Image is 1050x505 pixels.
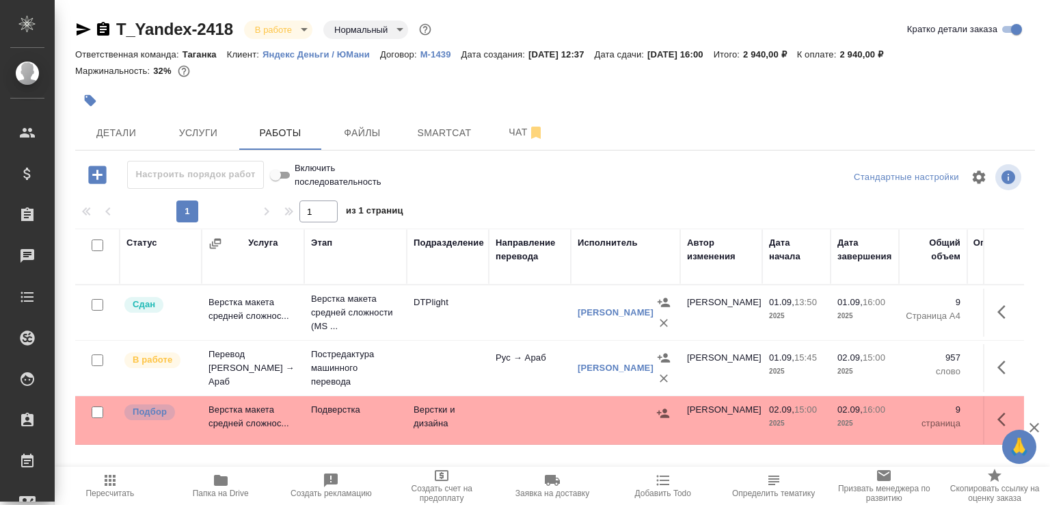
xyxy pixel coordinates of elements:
[416,21,434,38] button: Доп статусы указывают на важность/срочность заказа
[608,467,718,505] button: Добавить Todo
[989,403,1022,436] button: Здесь прячутся важные кнопки
[412,125,477,142] span: Smartcat
[837,297,863,307] p: 01.09,
[262,48,380,60] a: Яндекс Деньги / ЮМани
[973,236,1042,263] div: Оплачиваемый объем
[133,298,155,311] p: Сдан
[414,236,484,250] div: Подразделение
[123,351,195,370] div: Исполнитель выполняет работу
[769,309,824,323] p: 2025
[497,467,608,505] button: Заявка на доставку
[974,403,1042,417] p: 9
[251,24,296,36] button: В работе
[528,49,595,60] p: [DATE] 12:37
[489,344,571,392] td: Рус → Араб
[939,467,1050,505] button: Скопировать ссылку на оценку заказа
[75,86,105,116] button: Добавить тэг
[75,49,183,60] p: Ответственная команда:
[769,236,824,263] div: Дата начала
[202,396,304,444] td: Верстка макета средней сложнос...
[330,24,392,36] button: Нормальный
[133,353,172,367] p: В работе
[654,348,674,368] button: Назначить
[797,49,840,60] p: К оплате:
[311,292,400,333] p: Верстка макета средней сложности (MS ...
[227,49,262,60] p: Клиент:
[175,62,193,80] button: 1675.20 RUB;
[494,124,559,141] span: Чат
[126,236,157,250] div: Статус
[208,237,222,250] button: Сгруппировать
[133,405,167,419] p: Подбор
[732,489,815,498] span: Определить тематику
[962,161,995,194] span: Настроить таблицу
[202,341,304,396] td: Перевод [PERSON_NAME] → Араб
[295,161,381,189] span: Включить последовательность
[829,467,939,505] button: Призвать менеджера по развитию
[183,49,227,60] p: Таганка
[311,403,400,417] p: Подверстка
[769,297,794,307] p: 01.09,
[995,164,1024,190] span: Посмотреть информацию
[718,467,829,505] button: Определить тематику
[769,352,794,363] p: 01.09,
[85,489,134,498] span: Пересчитать
[407,396,489,444] td: Верстки и дизайна
[974,351,1042,365] p: 957
[323,21,408,39] div: В работе
[837,484,931,503] span: Призвать менеджера по развитию
[654,368,674,389] button: Удалить
[311,348,400,389] p: Постредактура машинного перевода
[839,49,893,60] p: 2 940,00 ₽
[329,125,395,142] span: Файлы
[974,309,1042,323] p: Страница А4
[680,289,762,337] td: [PERSON_NAME]
[346,203,403,222] span: из 1 страниц
[311,236,332,250] div: Этап
[420,48,461,60] a: М-1439
[837,404,863,415] p: 02.09,
[247,125,313,142] span: Работы
[1002,430,1036,464] button: 🙏
[165,125,231,142] span: Услуги
[837,236,892,263] div: Дата завершения
[850,167,962,188] div: split button
[262,49,380,60] p: Яндекс Деньги / ЮМани
[153,66,174,76] p: 32%
[461,49,528,60] p: Дата создания:
[974,296,1042,309] p: 9
[794,352,817,363] p: 15:45
[654,313,674,333] button: Удалить
[906,365,960,378] p: слово
[116,20,233,38] a: T_Yandex-2418
[989,296,1022,328] button: Здесь прячутся важные кнопки
[769,365,824,378] p: 2025
[794,404,817,415] p: 15:00
[83,125,149,142] span: Детали
[863,352,885,363] p: 15:00
[837,309,892,323] p: 2025
[989,351,1022,384] button: Здесь прячутся важные кнопки
[244,21,312,39] div: В работе
[974,417,1042,430] p: страница
[202,289,304,337] td: Верстка макета средней сложнос...
[165,467,276,505] button: Папка на Drive
[276,467,387,505] button: Создать рекламацию
[291,489,372,498] span: Создать рекламацию
[769,417,824,430] p: 2025
[794,297,817,307] p: 13:50
[420,49,461,60] p: М-1439
[907,23,997,36] span: Кратко детали заказа
[654,292,674,313] button: Назначить
[528,125,544,141] svg: Отписаться
[394,484,489,503] span: Создать счет на предоплату
[123,296,195,314] div: Менеджер проверил работу исполнителя, передает ее на следующий этап
[79,161,116,189] button: Добавить работу
[578,363,654,373] a: [PERSON_NAME]
[863,297,885,307] p: 16:00
[837,352,863,363] p: 02.09,
[647,49,714,60] p: [DATE] 16:00
[578,236,638,250] div: Исполнитель
[906,296,960,309] p: 9
[578,307,654,318] a: [PERSON_NAME]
